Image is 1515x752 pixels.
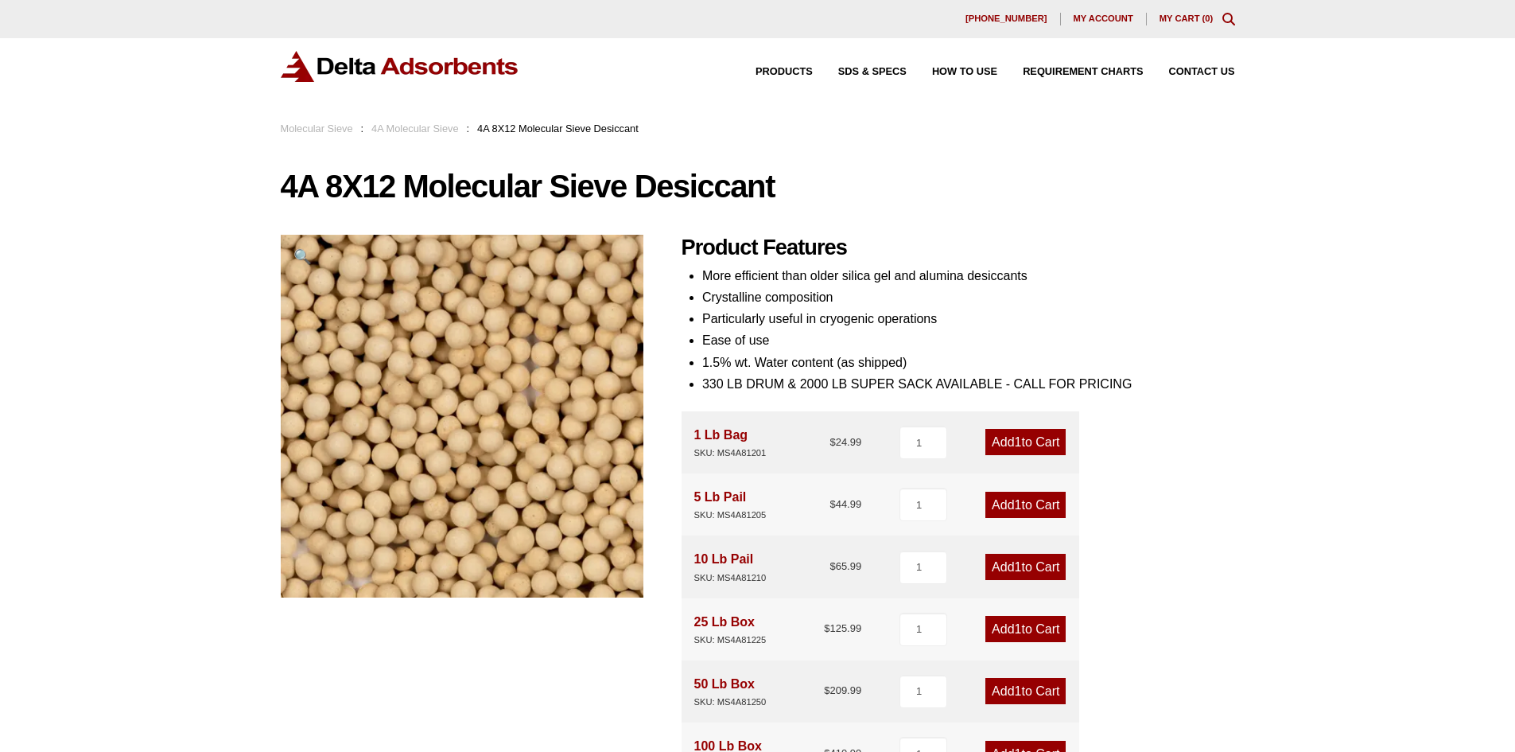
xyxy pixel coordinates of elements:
span: $ [829,436,835,448]
a: Add1to Cart [985,492,1066,518]
a: 4A Molecular Sieve [371,123,459,134]
span: Products [756,67,813,77]
div: SKU: MS4A81250 [694,695,767,710]
span: $ [829,498,835,510]
span: $ [824,684,829,696]
div: SKU: MS4A81210 [694,571,767,586]
span: 🔍 [293,248,312,265]
li: More efficient than older silica gel and alumina desiccants [702,265,1235,286]
a: View full-screen image gallery [281,235,324,279]
a: Products [730,67,813,77]
bdi: 125.99 [824,622,861,634]
bdi: 24.99 [829,436,861,448]
span: 1 [1015,622,1022,636]
a: Add1to Cart [985,678,1066,704]
span: 1 [1015,560,1022,574]
span: SDS & SPECS [838,67,907,77]
div: SKU: MS4A81225 [694,633,767,648]
div: SKU: MS4A81201 [694,446,767,461]
a: Molecular Sieve [281,123,353,134]
div: 25 Lb Box [694,611,767,648]
li: 1.5% wt. Water content (as shipped) [702,352,1235,373]
a: How to Use [907,67,997,77]
span: [PHONE_NUMBER] [965,14,1047,23]
span: 4A 8X12 Molecular Sieve Desiccant [477,123,639,134]
li: 330 LB DRUM & 2000 LB SUPER SACK AVAILABLE - CALL FOR PRICING [702,373,1235,395]
div: Toggle Modal Content [1222,13,1235,25]
li: Crystalline composition [702,286,1235,308]
bdi: 209.99 [824,684,861,696]
span: Contact Us [1169,67,1235,77]
div: 50 Lb Box [694,673,767,710]
a: My account [1061,13,1147,25]
span: How to Use [932,67,997,77]
h1: 4A 8X12 Molecular Sieve Desiccant [281,169,1235,203]
div: 1 Lb Bag [694,424,767,461]
a: Add1to Cart [985,554,1066,580]
span: Requirement Charts [1023,67,1143,77]
a: SDS & SPECS [813,67,907,77]
span: 1 [1015,684,1022,698]
span: My account [1074,14,1133,23]
li: Ease of use [702,329,1235,351]
li: Particularly useful in cryogenic operations [702,308,1235,329]
span: : [361,123,364,134]
bdi: 44.99 [829,498,861,510]
span: $ [829,560,835,572]
a: Contact Us [1144,67,1235,77]
a: Requirement Charts [997,67,1143,77]
span: $ [824,622,829,634]
span: 1 [1015,435,1022,449]
span: : [467,123,470,134]
a: [PHONE_NUMBER] [953,13,1061,25]
a: My Cart (0) [1160,14,1214,23]
a: Add1to Cart [985,429,1066,455]
div: 10 Lb Pail [694,548,767,585]
bdi: 65.99 [829,560,861,572]
span: 0 [1205,14,1210,23]
div: 5 Lb Pail [694,486,767,523]
span: 1 [1015,498,1022,512]
h2: Product Features [682,235,1235,261]
a: Add1to Cart [985,616,1066,642]
img: Delta Adsorbents [281,51,519,82]
div: SKU: MS4A81205 [694,508,767,523]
